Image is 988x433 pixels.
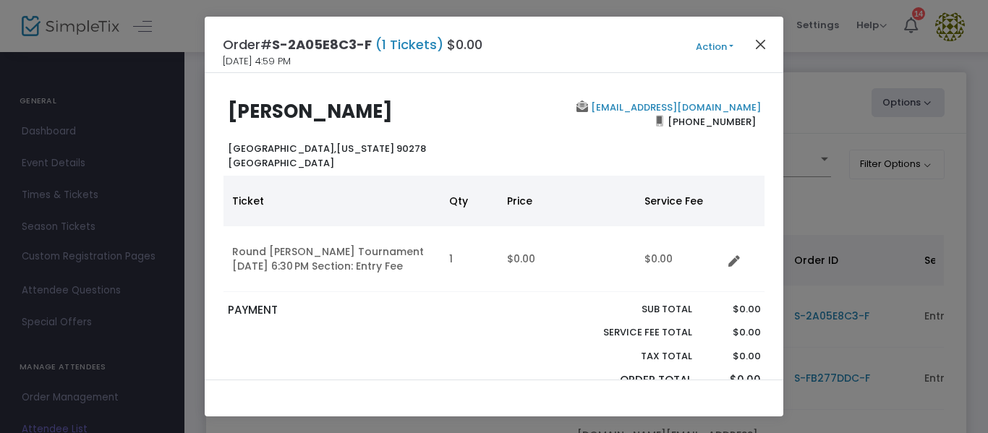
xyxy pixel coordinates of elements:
[228,98,393,124] b: [PERSON_NAME]
[498,226,636,292] td: $0.00
[636,226,723,292] td: $0.00
[569,349,692,364] p: Tax Total
[372,35,447,53] span: (1 Tickets)
[663,110,761,133] span: [PHONE_NUMBER]
[706,372,760,389] p: $0.00
[228,142,336,155] span: [GEOGRAPHIC_DATA],
[223,226,440,292] td: Round [PERSON_NAME] Tournament [DATE] 6:30 PM Section: Entry Fee
[706,325,760,340] p: $0.00
[228,142,426,170] b: [US_STATE] 90278 [GEOGRAPHIC_DATA]
[223,176,440,226] th: Ticket
[569,302,692,317] p: Sub total
[223,54,291,69] span: [DATE] 4:59 PM
[706,302,760,317] p: $0.00
[223,35,482,54] h4: Order# $0.00
[228,302,487,319] p: PAYMENT
[588,100,761,114] a: [EMAIL_ADDRESS][DOMAIN_NAME]
[223,176,765,292] div: Data table
[636,176,723,226] th: Service Fee
[498,176,636,226] th: Price
[569,372,692,389] p: Order Total
[272,35,372,53] span: S-2A05E8C3-F
[706,349,760,364] p: $0.00
[671,39,758,55] button: Action
[751,35,770,53] button: Close
[440,176,498,226] th: Qty
[569,325,692,340] p: Service Fee Total
[440,226,498,292] td: 1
